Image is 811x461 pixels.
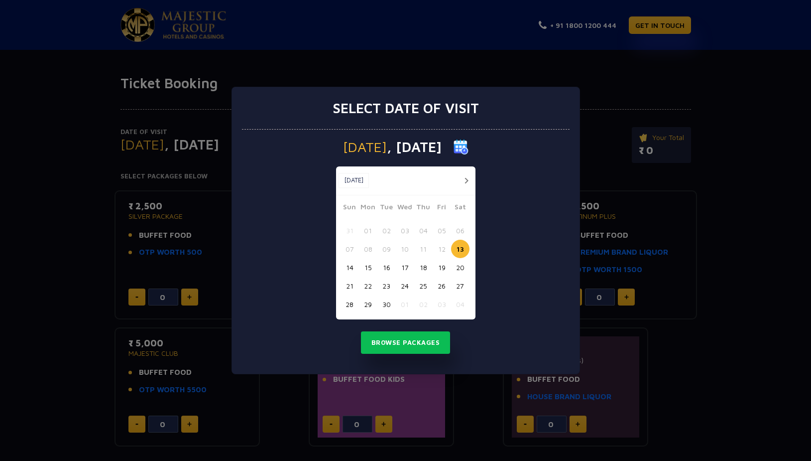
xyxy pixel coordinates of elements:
[454,140,468,154] img: calender icon
[433,221,451,240] button: 05
[341,201,359,215] span: Sun
[451,201,469,215] span: Sat
[359,258,377,277] button: 15
[414,240,433,258] button: 11
[451,277,469,295] button: 27
[433,277,451,295] button: 26
[451,295,469,313] button: 04
[451,221,469,240] button: 06
[396,201,414,215] span: Wed
[377,277,396,295] button: 23
[341,258,359,277] button: 14
[377,201,396,215] span: Tue
[396,295,414,313] button: 01
[359,201,377,215] span: Mon
[396,221,414,240] button: 03
[377,258,396,277] button: 16
[333,100,479,117] h3: Select date of visit
[414,258,433,277] button: 18
[339,173,369,188] button: [DATE]
[343,140,387,154] span: [DATE]
[451,258,469,277] button: 20
[359,221,377,240] button: 01
[377,221,396,240] button: 02
[433,201,451,215] span: Fri
[341,295,359,313] button: 28
[433,258,451,277] button: 19
[359,295,377,313] button: 29
[361,331,451,354] button: Browse Packages
[433,240,451,258] button: 12
[396,277,414,295] button: 24
[377,240,396,258] button: 09
[377,295,396,313] button: 30
[341,277,359,295] button: 21
[387,140,442,154] span: , [DATE]
[341,221,359,240] button: 31
[451,240,469,258] button: 13
[359,240,377,258] button: 08
[433,295,451,313] button: 03
[359,277,377,295] button: 22
[414,201,433,215] span: Thu
[414,221,433,240] button: 04
[341,240,359,258] button: 07
[414,277,433,295] button: 25
[396,240,414,258] button: 10
[414,295,433,313] button: 02
[396,258,414,277] button: 17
